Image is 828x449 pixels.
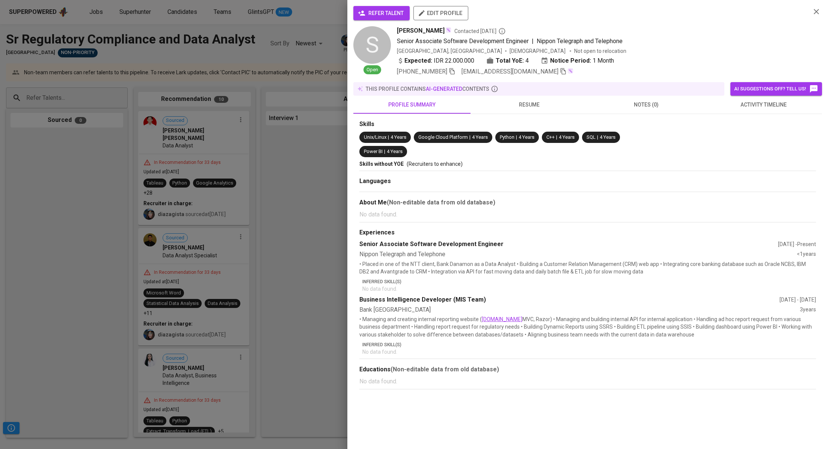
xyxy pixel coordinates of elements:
span: Contacted [DATE] [454,27,506,35]
b: (Non-editable data from old database) [391,366,499,373]
div: <1 years [797,250,816,259]
a: edit profile [413,10,468,16]
span: | [556,134,557,141]
span: [EMAIL_ADDRESS][DOMAIN_NAME] [462,68,558,75]
span: Power BI [364,149,383,154]
b: Expected: [404,56,432,65]
div: Experiences [359,228,816,237]
span: edit profile [419,8,462,18]
p: No data found. [359,377,816,386]
p: No data found. [362,285,816,293]
span: [PERSON_NAME] [397,26,445,35]
img: magic_wand.svg [567,68,573,74]
div: [DATE] - [DATE] [780,296,816,303]
p: Inferred Skill(s) [362,341,816,348]
span: 4 Years [387,149,403,154]
div: Business Intelligence Developer (MIS Team) [359,296,780,304]
div: S [353,26,391,64]
span: Python [500,134,514,140]
span: C++ [546,134,555,140]
div: 1 Month [541,56,614,65]
p: • Placed in one of the NTT client, Bank Danamon as a Data Analyst • Building a Customer Relation ... [359,260,816,275]
span: SQL [587,134,596,140]
span: Open [363,66,381,74]
a: [DOMAIN_NAME] [482,316,522,322]
span: Google Cloud Platform [418,134,468,140]
span: | [388,134,389,141]
span: 4 Years [472,134,488,140]
p: • Managing and creating internal reporting website ( MVC, Razor) • Managing and building internal... [359,315,816,338]
span: | [532,37,534,46]
div: Languages [359,177,816,186]
span: | [469,134,471,141]
div: About Me [359,198,816,207]
div: [GEOGRAPHIC_DATA], [GEOGRAPHIC_DATA] [397,47,502,55]
b: (Non-editable data from old database) [387,199,495,206]
button: edit profile [413,6,468,20]
p: No data found. [362,348,816,356]
button: AI suggestions off? Tell us! [730,82,822,96]
span: Unix/Linux [364,134,386,140]
span: 4 Years [519,134,534,140]
div: Nippon Telegraph and Telephone [359,250,797,259]
div: Educations [359,365,816,374]
span: | [597,134,598,141]
b: Notice Period: [550,56,591,65]
div: Bank [GEOGRAPHIC_DATA] [359,306,800,314]
span: 4 Years [391,134,406,140]
div: IDR 22.000.000 [397,56,474,65]
div: 3 years [800,306,816,314]
span: activity timeline [709,100,817,110]
p: this profile contains contents [366,85,489,93]
p: Inferred Skill(s) [362,278,816,285]
span: resume [475,100,583,110]
span: 4 Years [600,134,615,140]
p: Not open to relocation [574,47,626,55]
span: Skills without YOE [359,161,404,167]
span: | [384,148,385,155]
div: Skills [359,120,816,129]
span: refer talent [359,9,404,18]
span: (Recruiters to enhance) [407,161,463,167]
span: notes (0) [592,100,700,110]
span: | [516,134,517,141]
span: AI suggestions off? Tell us! [734,84,818,93]
div: Senior Associate Software Development Engineer [359,240,778,249]
span: Nippon Telegraph and Telephone [537,38,623,45]
span: [PHONE_NUMBER] [397,68,447,75]
span: AI-generated [426,86,462,92]
img: magic_wand.svg [445,27,451,33]
b: Total YoE: [496,56,524,65]
span: [DEMOGRAPHIC_DATA] [510,47,567,55]
span: profile summary [358,100,466,110]
span: Senior Associate Software Development Engineer [397,38,529,45]
p: No data found. [359,210,816,219]
button: refer talent [353,6,410,20]
span: 4 Years [559,134,575,140]
span: 4 [525,56,529,65]
svg: By Batam recruiter [498,27,506,35]
div: [DATE] - Present [778,240,816,248]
